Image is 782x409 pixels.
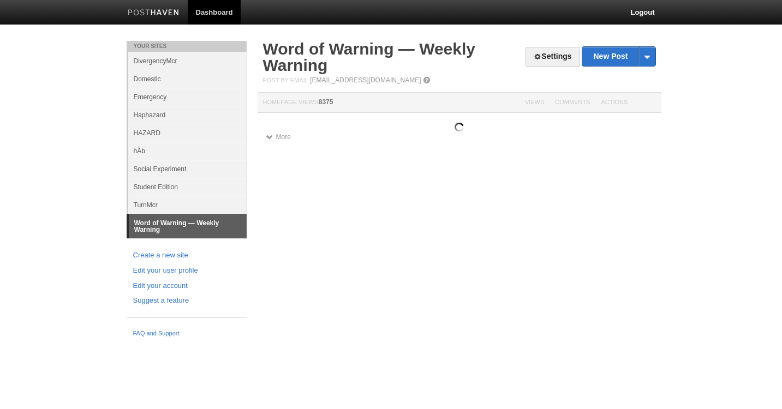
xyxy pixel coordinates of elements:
img: loading.gif [455,123,464,131]
a: Edit your account [133,280,240,292]
a: Haphazard [128,106,247,124]
a: More [266,133,291,141]
th: Homepage Views [258,93,520,113]
li: Your Sites [127,41,247,52]
a: Word of Warning — Weekly Warning [263,40,475,74]
span: 8375 [319,98,333,106]
a: Domestic [128,70,247,88]
th: Views [520,93,550,113]
a: Word of Warning — Weekly Warning [129,214,247,238]
a: New Post [582,47,655,66]
a: TurnMcr [128,196,247,214]
span: Post by Email [263,77,308,83]
a: DivergencyMcr [128,52,247,70]
a: Student Edition [128,178,247,196]
th: Actions [596,93,661,113]
a: Settings [526,47,580,67]
a: FAQ and Support [133,329,240,339]
a: Edit your user profile [133,265,240,276]
a: Emergency [128,88,247,106]
a: hÅb [128,142,247,160]
img: Posthaven-bar [128,9,180,17]
a: Social Experiment [128,160,247,178]
th: Comments [550,93,595,113]
a: HAZARD [128,124,247,142]
a: Create a new site [133,250,240,261]
a: [EMAIL_ADDRESS][DOMAIN_NAME] [310,76,421,84]
a: Suggest a feature [133,295,240,306]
